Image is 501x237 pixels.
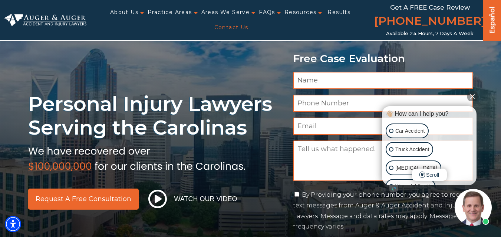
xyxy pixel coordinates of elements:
[259,5,275,20] a: FAQs
[389,185,398,192] a: Open intaker chat
[395,163,437,173] p: [MEDICAL_DATA]
[374,13,485,31] a: [PHONE_NUMBER]
[146,189,240,209] button: Watch Our Video
[293,95,473,112] input: Phone Number
[201,5,250,20] a: Areas We Serve
[4,14,86,27] img: Auger & Auger Accident and Injury Lawyers Logo
[110,5,138,20] a: About Us
[28,92,284,140] h1: Personal Injury Lawyers Serving the Carolinas
[327,5,350,20] a: Results
[412,169,447,181] span: Scroll
[293,118,473,135] input: Email
[386,31,474,37] span: Available 24 Hours, 7 Days a Week
[293,72,473,89] input: Name
[293,191,471,230] label: By Providing your phone number, you agree to receive text messages from Auger & Auger Accident an...
[395,126,425,136] p: Car Accident
[293,53,473,64] p: Free Case Evaluation
[214,20,248,35] a: Contact Us
[36,196,131,202] span: Request a Free Consultation
[467,91,478,101] button: Close Intaker Chat Widget
[384,110,475,118] div: 👋🏼 How can I help you?
[28,143,245,172] img: sub text
[395,182,431,191] p: Wrongful Death
[284,5,317,20] a: Resources
[455,189,492,226] img: Intaker widget Avatar
[148,5,192,20] a: Practice Areas
[395,145,429,154] p: Truck Accident
[390,4,470,11] span: Get a FREE Case Review
[28,189,139,210] a: Request a Free Consultation
[5,216,21,232] div: Accessibility Menu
